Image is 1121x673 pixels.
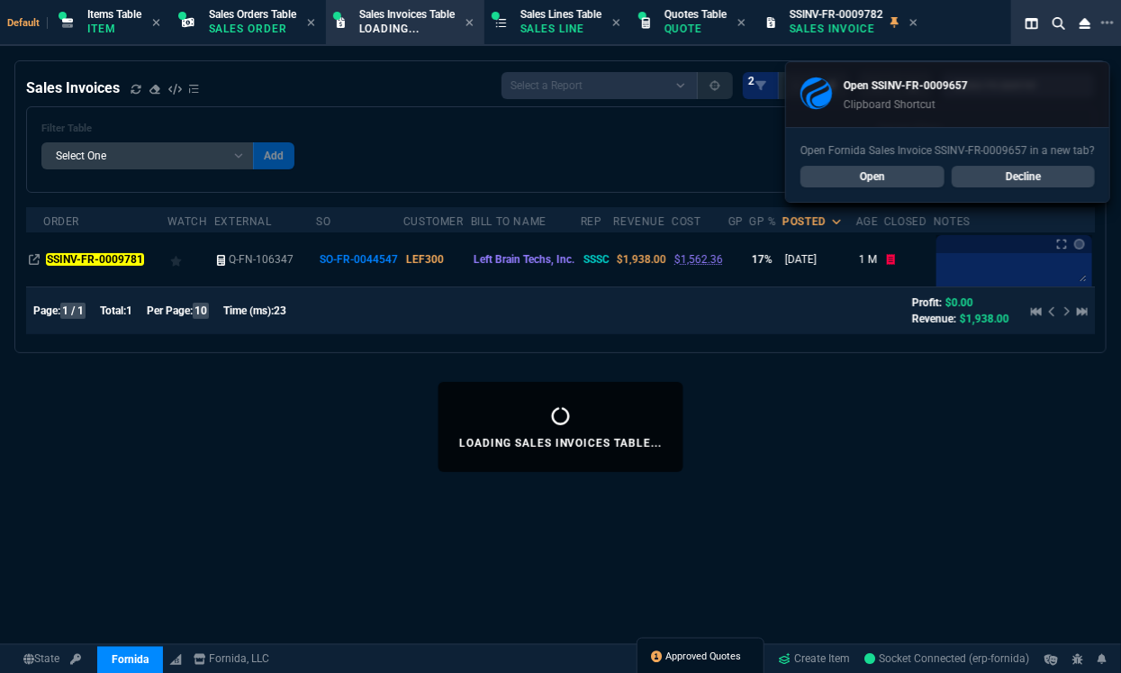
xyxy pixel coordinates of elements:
span: $0.00 [945,296,973,309]
p: Open Fornida Sales Invoice SSINV-FR-0009657 in a new tab? [800,142,1095,159]
span: Quotes Table [664,8,727,21]
nx-icon: Split Panels [1018,13,1045,34]
p: Loading Sales Invoices Table... [459,436,662,450]
nx-icon: Open New Tab [1101,14,1114,32]
span: 10 [193,303,209,319]
span: Page: [33,305,60,317]
nx-icon: Close Tab [737,16,746,31]
td: LEF300 [403,232,471,286]
span: Socket Connected (erp-fornida) [865,653,1030,666]
p: Open SSINV-FR-0009657 [844,77,968,94]
a: 9ASXPlKyXPE8rYr9AADn [865,651,1030,668]
span: Revenue: [912,313,956,325]
span: Profit: [912,296,942,309]
div: Rep [581,214,602,229]
h4: Sales Invoices [26,77,120,99]
a: Decline [952,166,1096,187]
span: 23 [274,305,286,317]
td: $1,938.00 [613,232,672,286]
div: External [214,214,272,229]
span: Per Page: [147,305,193,317]
p: Item [87,22,141,36]
div: cost [672,214,701,229]
p: Loading... [359,22,449,36]
a: Create Item [772,646,858,673]
div: GP % [749,214,776,229]
div: Add to Watchlist [170,247,212,272]
mark: SSINV-FR-0009781 [46,253,143,266]
p: Sales Line [520,22,601,36]
span: SO-FR-0044547 [320,253,398,266]
span: Sales Invoices Table [359,8,455,21]
a: Open [800,166,945,187]
span: Sales Orders Table [209,8,296,21]
nx-icon: Close Tab [909,16,918,31]
span: SSINV-FR-0009782 [790,8,883,21]
span: Default [7,17,48,29]
p: Sales Invoice [790,22,880,36]
p: Clipboard Shortcut [844,97,968,112]
a: Global State [18,651,65,668]
abbr: with Burden [674,253,723,266]
span: Items Table [87,8,141,21]
span: Approved Quotes [666,650,742,665]
td: Left Brain Techs, Inc. [471,232,581,286]
td: 1 M [856,232,884,286]
div: SO [316,214,330,229]
span: 1 [126,305,132,317]
p: Sales Order [209,22,296,36]
td: 17% [749,232,782,286]
p: Quote [664,22,727,36]
span: Total: [100,305,126,317]
span: Sales Lines Table [520,8,601,21]
span: 1 / 1 [60,303,86,319]
a: msbcCompanyName [188,651,276,668]
nx-icon: Close Tab [307,16,315,31]
div: Closed [884,214,927,229]
nx-icon: Close Tab [612,16,620,31]
nx-icon: Close Tab [466,16,474,31]
span: $1,938.00 [960,313,1009,325]
div: Order [43,214,79,229]
div: Bill To Name [471,214,547,229]
div: Watch [167,214,208,229]
div: Notes [934,214,971,229]
div: Customer [403,214,464,229]
div: GP [728,214,744,229]
nx-icon: Open In Opposite Panel [29,253,40,266]
div: Revenue [613,214,664,229]
span: Time (ms): [223,305,274,317]
nx-icon: Close Tab [152,16,160,31]
a: API TOKEN [65,651,86,668]
div: Posted [782,214,827,229]
nx-icon: Search [1045,13,1072,34]
div: Age [856,214,879,229]
span: Q-FN-106347 [229,253,294,266]
td: SSSC [581,232,614,286]
td: [DATE] [782,232,855,286]
span: 2 [748,74,755,88]
h6: Filter Table [41,123,294,135]
nx-icon: Close Workbench [1072,13,1098,34]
